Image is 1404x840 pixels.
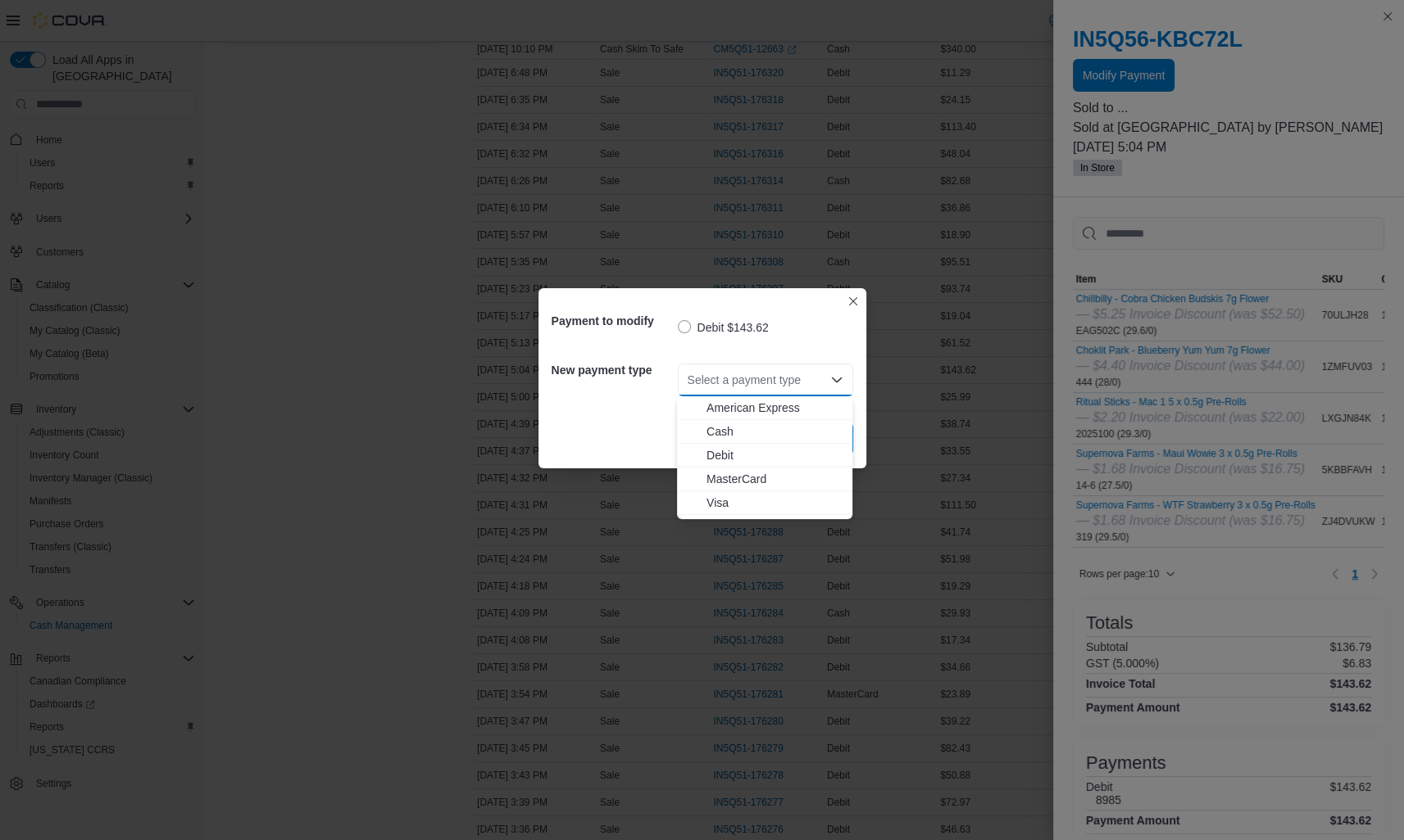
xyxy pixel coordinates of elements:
input: Accessible screen reader label [688,370,689,390]
button: Visa [677,491,852,515]
h5: Payment to modify [552,305,675,337]
span: Visa [707,495,843,511]
h5: New payment type [552,354,675,386]
button: Cash [677,420,852,444]
button: Close list of options [830,373,843,386]
button: MasterCard [677,467,852,491]
span: Cash [707,423,843,440]
label: Debit $143.62 [678,318,769,337]
span: American Express [707,400,843,416]
div: Choose from the following options [677,396,852,515]
span: MasterCard [707,471,843,487]
button: Closes this modal window [843,291,863,311]
button: American Express [677,396,852,420]
button: Debit [677,444,852,467]
span: Debit [707,447,843,463]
